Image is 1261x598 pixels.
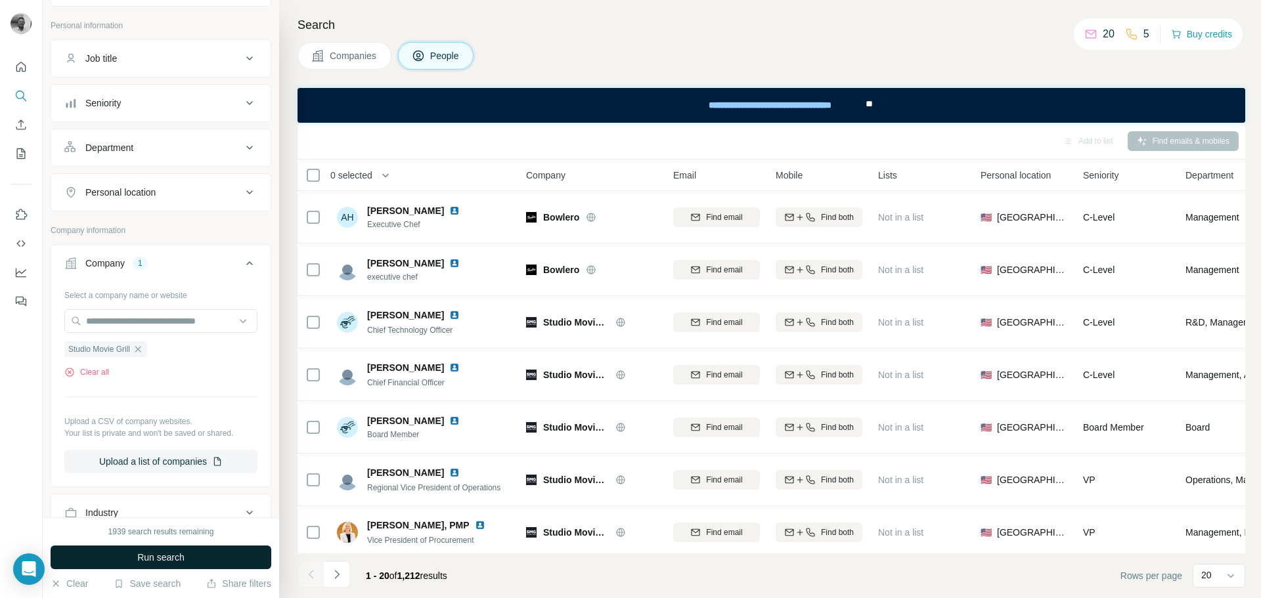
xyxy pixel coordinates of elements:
span: [PERSON_NAME], PMP [367,520,470,530]
button: Department [51,132,271,163]
img: Avatar [337,312,358,333]
button: Find email [673,365,760,385]
span: Studio Movie Grill [543,473,609,486]
button: Find email [673,312,760,332]
div: Industry [85,506,118,519]
div: Department [85,141,133,154]
button: Find both [776,417,862,437]
h4: Search [298,16,1245,34]
span: VP [1083,475,1095,485]
span: 0 selected [330,169,372,182]
p: 5 [1143,26,1149,42]
span: Find email [706,264,742,276]
span: [PERSON_NAME] [367,414,444,427]
span: Email [673,169,696,182]
span: Executive Chef [367,219,476,230]
button: Upload a list of companies [64,450,257,473]
span: results [366,570,447,581]
span: Find both [821,421,854,433]
img: Logo of Studio Movie Grill [526,475,537,485]
span: Find both [821,369,854,381]
button: Seniority [51,87,271,119]
span: Studio Movie Grill [68,343,130,355]
button: Use Surfe on LinkedIn [11,203,32,226]
button: My lists [11,142,32,165]
button: Find both [776,312,862,332]
span: Run search [137,551,185,564]
button: Clear [51,577,88,590]
button: Find both [776,260,862,280]
span: [GEOGRAPHIC_DATA] [997,473,1067,486]
div: Open Intercom Messenger [13,553,45,585]
span: VP [1083,527,1095,538]
span: Not in a list [878,527,923,538]
div: Personal location [85,186,156,199]
span: Studio Movie Grill [543,368,609,381]
span: Bowlero [543,263,579,276]
span: [GEOGRAPHIC_DATA] [997,263,1067,276]
p: Your list is private and won't be saved or shared. [64,427,257,439]
span: [PERSON_NAME] [367,309,444,322]
div: Company [85,257,125,270]
span: [GEOGRAPHIC_DATA] [997,421,1067,434]
div: 1939 search results remaining [108,526,214,538]
span: Not in a list [878,265,923,275]
img: Avatar [337,469,358,490]
span: Find both [821,526,854,538]
span: People [430,49,460,62]
p: Personal information [51,20,271,32]
span: 🇺🇸 [981,473,992,486]
button: Enrich CSV [11,113,32,137]
button: Dashboard [11,261,32,284]
button: Share filters [206,577,271,590]
button: Find both [776,470,862,490]
span: Chief Financial Officer [367,378,445,387]
button: Find email [673,260,760,280]
span: Find email [706,526,742,538]
span: Lists [878,169,897,182]
p: 20 [1103,26,1115,42]
span: [GEOGRAPHIC_DATA] [997,526,1067,539]
div: 1 [133,257,148,269]
span: Not in a list [878,212,923,223]
iframe: Banner [298,88,1245,123]
button: Industry [51,497,271,528]
img: Logo of Bowlero [526,265,537,275]
span: Vice President of Procurement [367,536,474,545]
button: Personal location [51,177,271,208]
span: Not in a list [878,422,923,433]
span: Regional Vice President of Operations [367,483,500,492]
button: Find email [673,470,760,490]
img: LinkedIn logo [449,416,460,426]
button: Quick start [11,55,32,79]
span: Board [1185,421,1210,434]
img: Logo of Studio Movie Grill [526,527,537,538]
img: Logo of Bowlero [526,212,537,223]
span: Not in a list [878,370,923,380]
img: Logo of Studio Movie Grill [526,317,537,328]
button: Job title [51,43,271,74]
span: 🇺🇸 [981,421,992,434]
span: 🇺🇸 [981,211,992,224]
span: [PERSON_NAME] [367,257,444,270]
span: Find both [821,211,854,223]
span: executive chef [367,271,476,283]
span: 🇺🇸 [981,526,992,539]
button: Save search [114,577,181,590]
img: LinkedIn logo [449,205,460,216]
span: 🇺🇸 [981,263,992,276]
span: Companies [330,49,378,62]
img: Logo of Studio Movie Grill [526,422,537,433]
span: Seniority [1083,169,1118,182]
span: Find both [821,474,854,486]
span: Find email [706,421,742,433]
span: 1,212 [397,570,420,581]
span: Personal location [981,169,1051,182]
span: Find email [706,211,742,223]
span: [GEOGRAPHIC_DATA] [997,211,1067,224]
button: Find both [776,523,862,542]
span: Find email [706,316,742,328]
span: Find both [821,264,854,276]
span: [GEOGRAPHIC_DATA] [997,316,1067,329]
